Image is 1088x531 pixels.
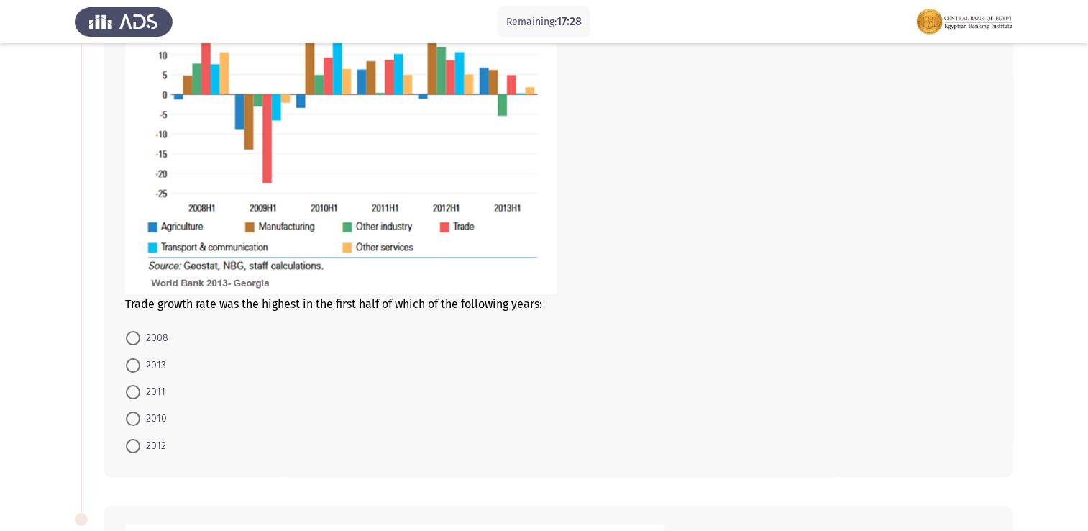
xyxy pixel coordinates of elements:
[140,357,166,374] span: 2013
[75,1,173,42] img: Assess Talent Management logo
[140,383,165,401] span: 2011
[140,410,167,427] span: 2010
[140,330,168,347] span: 2008
[557,14,582,28] span: 17:28
[506,13,582,31] p: Remaining:
[915,1,1013,42] img: Assessment logo of EBI Analytical Thinking FOCUS Assessment EN
[140,437,166,455] span: 2012
[125,297,542,311] span: Trade growth rate was the highest in the first half of which of the following years:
